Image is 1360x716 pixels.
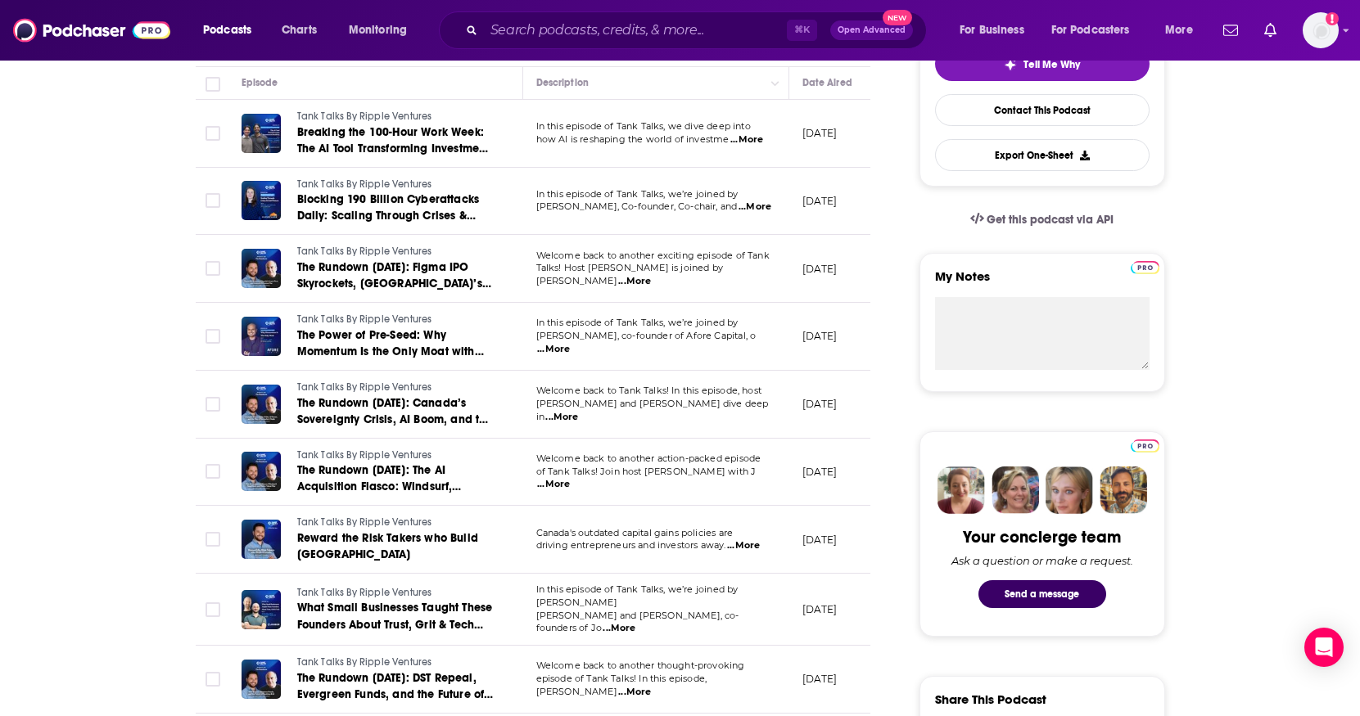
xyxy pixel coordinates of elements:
a: Reward the Risk Takers who Build [GEOGRAPHIC_DATA] [297,530,494,563]
img: Jon Profile [1100,466,1147,514]
svg: Add a profile image [1326,12,1339,25]
p: [DATE] [802,262,838,276]
button: open menu [948,17,1045,43]
span: The Rundown [DATE]: Canada’s Sovereignty Crisis, AI Boom, and the Rise of Secondary Deals [297,396,493,443]
h3: Share This Podcast [935,691,1046,707]
img: Podchaser Pro [1131,261,1159,274]
a: Blocking 190 Billion Cyberattacks Daily: Scaling Through Crises & [PERSON_NAME] with [PERSON_NAME... [297,191,494,224]
img: User Profile [1303,12,1339,48]
button: Export One-Sheet [935,139,1150,171]
a: Tank Talks By Ripple Ventures [297,178,494,192]
a: The Power of Pre-Seed: Why Momentum Is the Only Moat with [PERSON_NAME][DEMOGRAPHIC_DATA] of Afor... [297,327,494,360]
span: Toggle select row [206,329,220,344]
span: Toggle select row [206,193,220,208]
span: Breaking the 100-Hour Work Week: The AI Tool Transforming Investment Banking with [PERSON_NAME] a... [297,125,490,188]
div: Open Intercom Messenger [1304,628,1344,667]
button: open menu [337,17,428,43]
div: Description [536,73,589,92]
div: Episode [242,73,278,92]
span: Tank Talks By Ripple Ventures [297,313,432,325]
p: [DATE] [802,126,838,140]
span: ...More [727,539,760,552]
span: Talks! Host [PERSON_NAME] is joined by [PERSON_NAME] [536,262,724,286]
span: Tank Talks By Ripple Ventures [297,110,432,122]
a: Pro website [1131,259,1159,274]
button: open menu [1041,17,1154,43]
a: Tank Talks By Ripple Ventures [297,313,494,327]
span: More [1165,19,1193,42]
span: Toggle select row [206,532,220,547]
span: of Tank Talks! Join host [PERSON_NAME] with J [536,466,757,477]
a: The Rundown [DATE]: The AI Acquisition Fiasco: Windsurf, DeepMind, and Meta's Talent War [297,462,494,495]
span: In this episode of Tank Talks, we’re joined by [536,188,739,200]
span: ...More [537,478,570,491]
a: What Small Businesses Taught These Founders About Trust, Grit & Tech with [PERSON_NAME] and [PERS... [297,600,494,633]
a: The Rundown [DATE]: DST Repeal, Evergreen Funds, and the Future of Banking & AI [297,670,494,703]
span: Monitoring [349,19,407,42]
span: Canada's outdated capital gains policies are [536,527,734,538]
span: For Podcasters [1051,19,1130,42]
a: Get this podcast via API [957,200,1127,240]
span: Welcome back to another exciting episode of Tank [536,250,770,261]
span: Tank Talks By Ripple Ventures [297,178,432,190]
img: Jules Profile [1046,466,1093,514]
span: Tank Talks By Ripple Ventures [297,449,432,461]
span: Toggle select row [206,464,220,479]
span: Get this podcast via API [987,213,1114,227]
p: [DATE] [802,194,838,208]
label: My Notes [935,268,1150,297]
span: ...More [603,622,635,635]
button: Column Actions [766,74,785,93]
a: Breaking the 100-Hour Work Week: The AI Tool Transforming Investment Banking with [PERSON_NAME] a... [297,124,494,157]
span: Reward the Risk Takers who Build [GEOGRAPHIC_DATA] [297,531,478,561]
span: In this episode of Tank Talks, we’re joined by [PERSON_NAME] [536,583,739,608]
span: [PERSON_NAME], Co-founder, Co-chair, and [536,200,738,212]
span: What Small Businesses Taught These Founders About Trust, Grit & Tech with [PERSON_NAME] and [PERS... [297,601,493,664]
button: open menu [192,17,273,43]
span: Toggle select row [206,261,220,276]
span: In this episode of Tank Talks, we dive deep into [536,120,751,132]
button: Show profile menu [1303,12,1339,48]
a: Tank Talks By Ripple Ventures [297,110,494,124]
span: Welcome back to another action-packed episode [536,453,761,464]
a: Tank Talks By Ripple Ventures [297,245,494,259]
span: ⌘ K [787,20,817,41]
a: Tank Talks By Ripple Ventures [297,655,494,670]
span: Podcasts [203,19,251,42]
span: Toggle select row [206,126,220,141]
a: Contact This Podcast [935,94,1150,126]
img: Podchaser Pro [1131,439,1159,453]
span: ...More [739,200,771,214]
p: [DATE] [802,465,838,479]
span: Tank Talks By Ripple Ventures [297,587,432,598]
span: Open Advanced [838,26,906,34]
p: [DATE] [802,397,838,411]
input: Search podcasts, credits, & more... [484,17,787,43]
p: [DATE] [802,672,838,686]
button: open menu [1154,17,1213,43]
a: Tank Talks By Ripple Ventures [297,448,494,463]
a: Show notifications dropdown [1217,16,1245,44]
span: ...More [618,275,651,288]
button: Open AdvancedNew [830,20,913,40]
span: episode of Tank Talks! In this episode, [PERSON_NAME] [536,673,707,697]
a: The Rundown [DATE]: Figma IPO Skyrockets, [GEOGRAPHIC_DATA]’s Crypto Pivot, and Amazon’s AI Conte... [297,259,494,292]
span: ...More [618,686,651,699]
button: tell me why sparkleTell Me Why [935,47,1150,81]
button: Send a message [978,580,1106,608]
span: driving entrepreneurs and investors away. [536,539,726,551]
img: tell me why sparkle [1004,58,1017,71]
span: Toggle select row [206,672,220,687]
a: Charts [271,17,327,43]
span: Tank Talks By Ripple Ventures [297,656,432,668]
span: Tank Talks By Ripple Ventures [297,381,432,393]
div: Date Aired [802,73,852,92]
img: Barbara Profile [992,466,1039,514]
span: ...More [730,133,763,146]
a: Tank Talks By Ripple Ventures [297,586,494,601]
img: Podchaser - Follow, Share and Rate Podcasts [13,15,170,46]
span: Toggle select row [206,397,220,412]
span: In this episode of Tank Talks, we’re joined by [536,317,739,328]
a: Show notifications dropdown [1258,16,1283,44]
